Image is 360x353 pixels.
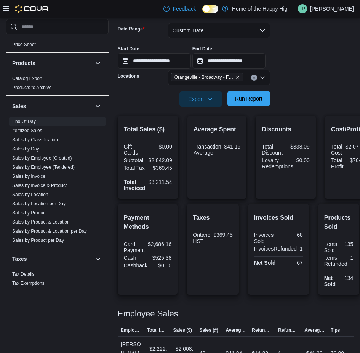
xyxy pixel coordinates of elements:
h2: Invoices Sold [254,213,303,222]
div: Items Sold [324,241,337,253]
span: Sales by Product per Day [12,237,64,243]
a: Sales by Product & Location [12,219,70,225]
div: Sales [6,117,109,248]
span: Sales by Classification [12,137,58,143]
div: $0.00 [296,157,310,163]
span: Sales (#) [200,327,218,333]
div: $2,686.16 [148,241,171,247]
button: Taxes [12,255,92,263]
p: Home of the Happy High [232,4,290,13]
div: $525.38 [149,255,172,261]
a: Tax Details [12,272,35,277]
span: Sales by Location [12,192,48,198]
span: Tips [331,327,340,333]
span: Orangeville - Broadway - Fire & Flower [174,73,234,81]
span: Orangeville - Broadway - Fire & Flower [171,73,243,81]
div: 67 [280,260,303,266]
button: Export [179,91,222,107]
a: Tax Exemptions [12,281,45,286]
input: Press the down key to open a popover containing a calendar. [192,53,266,69]
a: Sales by Product [12,210,47,216]
span: Employee [121,327,141,333]
span: Sales by Location per Day [12,201,66,207]
strong: Net Sold [324,275,336,287]
span: Sales by Employee (Created) [12,155,72,161]
span: Products to Archive [12,85,51,91]
div: $3,211.54 [149,179,172,185]
a: Sales by Location [12,192,48,197]
h3: Employee Sales [118,309,178,318]
span: Price Sheet [12,42,36,48]
button: Products [12,59,92,67]
span: Average Sale [226,327,246,333]
div: $2,842.09 [149,157,172,163]
div: Total Cost [331,144,342,156]
div: Transaction Average [194,144,221,156]
div: $0.00 [149,144,172,150]
a: Sales by Day [12,146,39,152]
button: Open list of options [259,75,266,81]
a: Products to Archive [12,85,51,90]
span: Feedback [173,5,196,13]
span: Tax Details [12,271,35,277]
div: Subtotal [124,157,146,163]
span: Sales by Invoice [12,173,45,179]
div: Tevin Paul [298,4,307,13]
span: Refunds ($) [252,327,272,333]
h3: Products [12,59,35,67]
a: Itemized Sales [12,128,42,133]
div: Card Payment [124,241,145,253]
h2: Products Sold [324,213,354,232]
a: Sales by Invoice & Product [12,183,67,188]
a: Price Sheet [12,42,36,47]
span: Sales by Product & Location per Day [12,228,87,234]
div: -$338.09 [287,144,310,150]
div: Ontario HST [193,232,210,244]
button: Taxes [93,254,102,264]
a: Catalog Export [12,76,42,81]
a: Sales by Product per Day [12,238,64,243]
span: Tax Exemptions [12,280,45,286]
strong: Total Invoiced [124,179,146,191]
label: Start Date [118,46,139,52]
span: Catalog Export [12,75,42,81]
span: Total Invoiced [147,327,167,333]
div: Total Profit [331,157,347,169]
h2: Total Sales ($) [124,125,172,134]
h3: Taxes [12,255,27,263]
a: Sales by Location per Day [12,201,66,206]
span: Refunds (#) [278,327,298,333]
h2: Discounts [262,125,310,134]
label: Date Range [118,26,145,32]
a: Sales by Classification [12,137,58,142]
span: End Of Day [12,118,36,125]
div: $41.19 [224,144,241,150]
h2: Average Spent [194,125,240,134]
div: Items Refunded [324,255,347,267]
div: Invoices Sold [254,232,277,244]
div: Pricing [6,40,109,52]
h2: Payment Methods [124,213,172,232]
span: Export [184,91,218,107]
button: Products [93,59,102,68]
div: Products [6,74,109,95]
div: 68 [280,232,303,238]
div: Cash [124,255,146,261]
span: TP [299,4,305,13]
div: Loyalty Redemptions [262,157,293,169]
button: Custom Date [168,23,270,38]
img: Cova [15,5,49,13]
p: | [293,4,295,13]
div: Total Tax [124,165,147,171]
button: Sales [93,102,102,111]
div: 1 [350,255,353,261]
span: Itemized Sales [12,128,42,134]
a: Sales by Product & Location per Day [12,228,87,234]
button: Run Report [227,91,270,106]
label: End Date [192,46,212,52]
strong: Net Sold [254,260,276,266]
h2: Taxes [193,213,233,222]
span: Sales by Invoice & Product [12,182,67,188]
